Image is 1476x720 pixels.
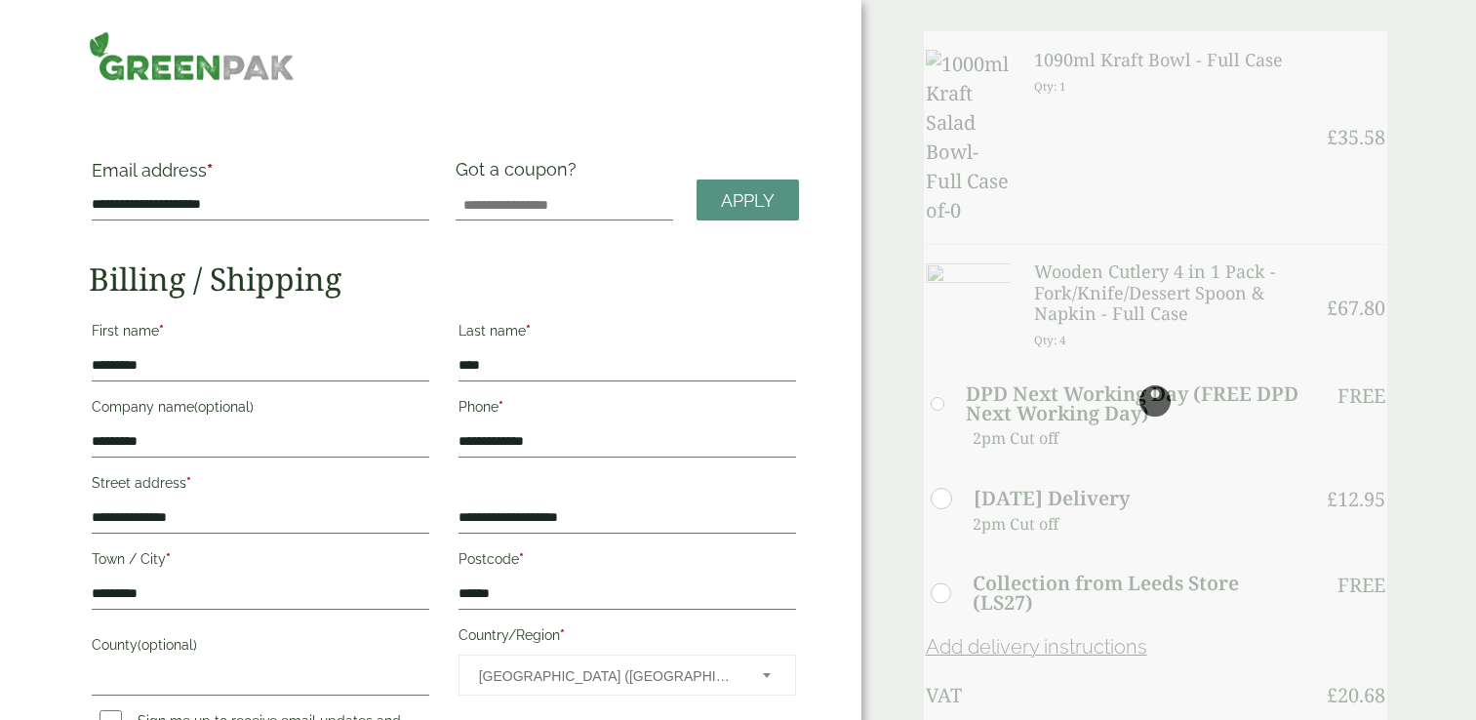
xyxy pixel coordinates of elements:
[456,159,584,189] label: Got a coupon?
[166,551,171,567] abbr: required
[519,551,524,567] abbr: required
[697,180,799,221] a: Apply
[207,160,213,180] abbr: required
[159,323,164,339] abbr: required
[89,31,295,81] img: GreenPak Supplies
[92,393,429,426] label: Company name
[459,317,796,350] label: Last name
[194,399,254,415] span: (optional)
[526,323,531,339] abbr: required
[92,631,429,664] label: County
[459,393,796,426] label: Phone
[92,469,429,502] label: Street address
[499,399,503,415] abbr: required
[138,637,197,653] span: (optional)
[89,260,799,298] h2: Billing / Shipping
[459,621,796,655] label: Country/Region
[560,627,565,643] abbr: required
[479,656,737,697] span: United Kingdom (UK)
[721,190,775,212] span: Apply
[186,475,191,491] abbr: required
[459,655,796,696] span: Country/Region
[92,317,429,350] label: First name
[92,545,429,579] label: Town / City
[459,545,796,579] label: Postcode
[92,162,429,189] label: Email address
